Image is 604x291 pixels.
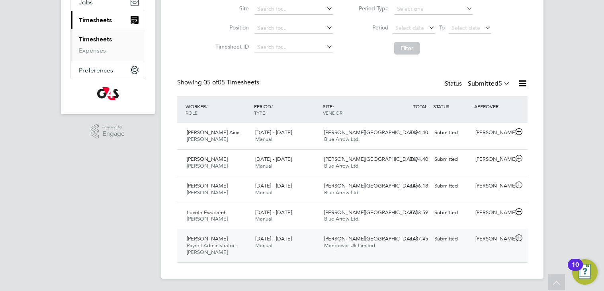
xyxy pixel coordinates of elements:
span: [DATE] - [DATE] [255,129,292,136]
span: TYPE [254,109,265,116]
span: [DATE] - [DATE] [255,156,292,162]
a: Timesheets [79,35,112,43]
span: ROLE [186,109,197,116]
span: Manual [255,242,272,249]
span: 05 Timesheets [203,78,259,86]
div: [PERSON_NAME] [472,232,514,246]
span: Blue Arrow Ltd. [324,162,360,169]
span: Powered by [102,124,125,131]
span: To [437,22,447,33]
input: Search for... [254,4,333,15]
span: Blue Arrow Ltd. [324,215,360,222]
a: Powered byEngage [91,124,125,139]
span: Engage [102,131,125,137]
div: £856.18 [390,180,431,193]
span: 5 [498,80,502,88]
div: [PERSON_NAME] [472,206,514,219]
label: Timesheet ID [213,43,249,50]
div: STATUS [431,99,473,113]
span: Blue Arrow Ltd. [324,189,360,196]
div: [PERSON_NAME] [472,126,514,139]
span: / [332,103,334,109]
label: Period [353,24,389,31]
span: Manual [255,162,272,169]
input: Search for... [254,42,333,53]
div: Submitted [431,126,473,139]
div: £737.45 [390,232,431,246]
input: Search for... [254,23,333,34]
button: Preferences [71,61,145,79]
button: Open Resource Center, 10 new notifications [572,259,598,285]
div: Submitted [431,180,473,193]
div: £743.59 [390,206,431,219]
span: [DATE] - [DATE] [255,235,292,242]
div: Status [445,78,512,90]
label: Submitted [468,80,510,88]
span: [PERSON_NAME] [187,182,228,189]
div: [PERSON_NAME] [472,153,514,166]
div: 10 [572,265,579,275]
div: Showing [177,78,261,87]
span: / [271,103,273,109]
span: [PERSON_NAME][GEOGRAPHIC_DATA] [324,182,417,189]
input: Select one [394,4,473,15]
div: Submitted [431,206,473,219]
span: Timesheets [79,16,112,24]
span: 05 of [203,78,218,86]
span: [DATE] - [DATE] [255,209,292,216]
span: VENDOR [323,109,342,116]
span: Select date [452,24,480,31]
span: [PERSON_NAME][GEOGRAPHIC_DATA] [324,129,417,136]
a: Go to home page [70,87,145,100]
span: Manpower Uk Limited [324,242,375,249]
button: Filter [394,42,420,55]
div: Submitted [431,153,473,166]
div: £694.40 [390,153,431,166]
span: Preferences [79,66,113,74]
span: [PERSON_NAME] [187,156,228,162]
span: Manual [255,136,272,143]
a: Expenses [79,47,106,54]
div: £694.40 [390,126,431,139]
div: SITE [321,99,390,120]
div: Submitted [431,232,473,246]
img: g4s-logo-retina.png [97,87,119,100]
div: WORKER [184,99,252,120]
span: Blue Arrow Ltd. [324,136,360,143]
span: [PERSON_NAME] [187,136,228,143]
span: [PERSON_NAME] [187,235,228,242]
span: [PERSON_NAME] [187,215,228,222]
span: [PERSON_NAME][GEOGRAPHIC_DATA] [324,156,417,162]
span: Manual [255,189,272,196]
span: Payroll Administrator - [PERSON_NAME] [187,242,238,256]
span: / [206,103,207,109]
span: [DATE] - [DATE] [255,182,292,189]
span: [PERSON_NAME][GEOGRAPHIC_DATA] [324,235,417,242]
div: Timesheets [71,29,145,61]
label: Position [213,24,249,31]
div: APPROVER [472,99,514,113]
span: Loveth Ewubareh [187,209,227,216]
label: Site [213,5,249,12]
div: PERIOD [252,99,321,120]
span: [PERSON_NAME] [187,189,228,196]
span: [PERSON_NAME] Aina [187,129,240,136]
span: Select date [395,24,424,31]
button: Timesheets [71,11,145,29]
label: Period Type [353,5,389,12]
span: [PERSON_NAME] [187,162,228,169]
span: TOTAL [413,103,427,109]
span: Manual [255,215,272,222]
span: [PERSON_NAME][GEOGRAPHIC_DATA] [324,209,417,216]
div: [PERSON_NAME] [472,180,514,193]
